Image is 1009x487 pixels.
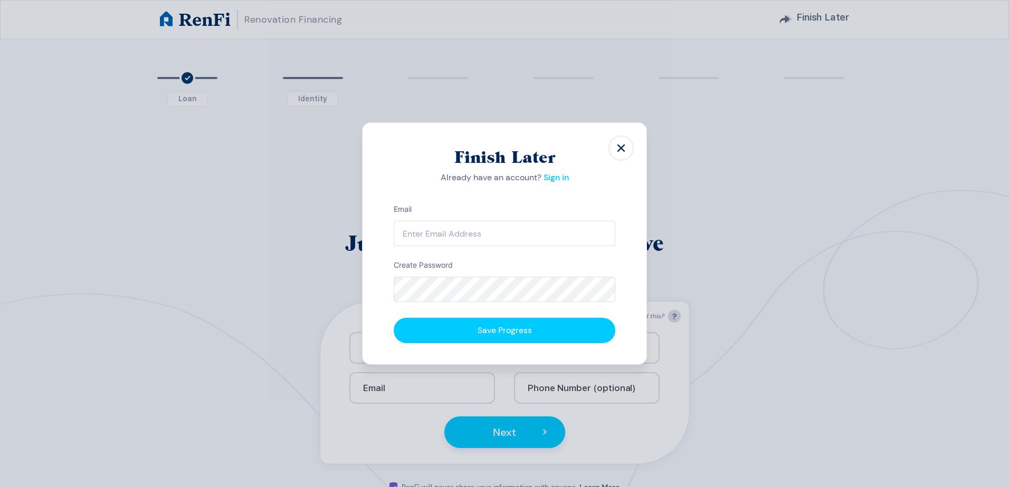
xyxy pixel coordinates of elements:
button: Save Progress [394,318,615,343]
label: Email [394,204,412,215]
h1: Finish Later [454,147,555,167]
a: Sign in [544,172,569,183]
label: Create Password [394,260,453,270]
p: Already have an account? [441,171,569,184]
input: Enter Email Address [394,221,615,246]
